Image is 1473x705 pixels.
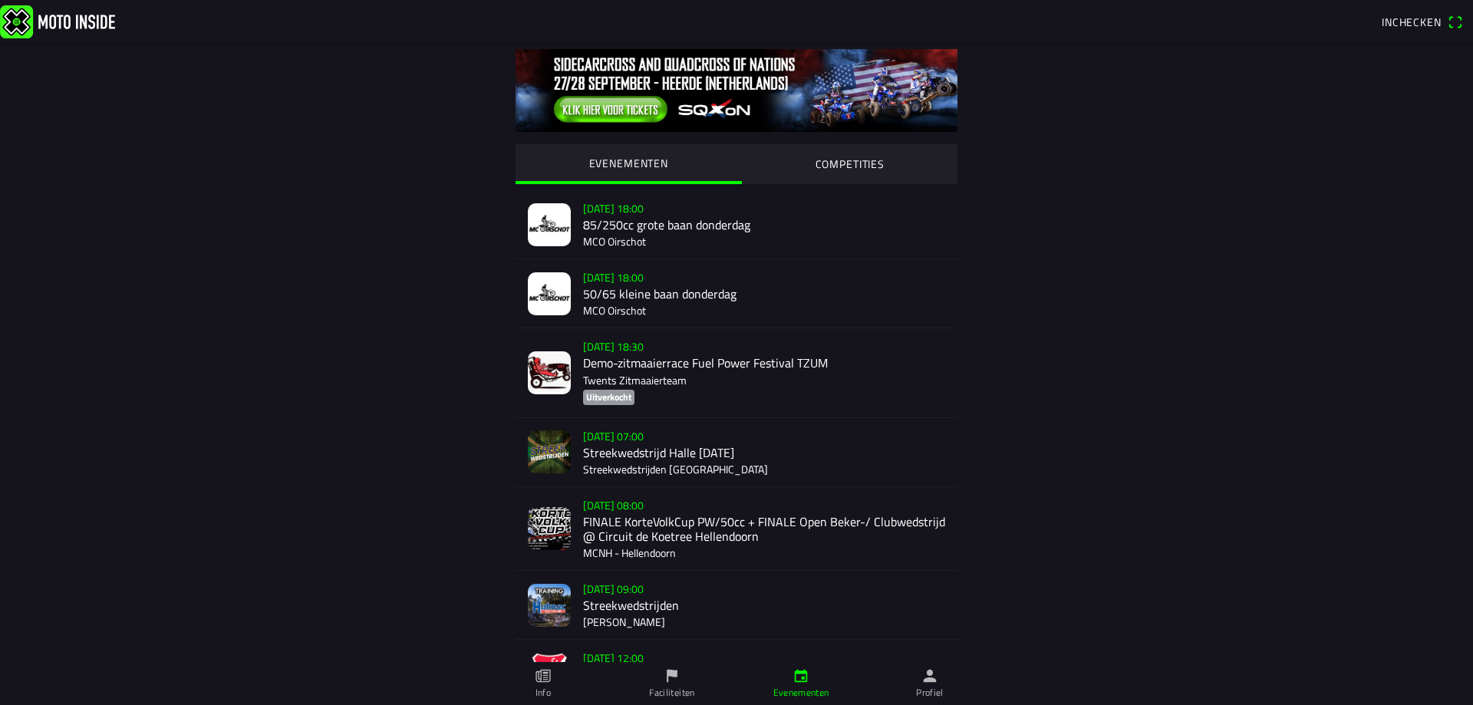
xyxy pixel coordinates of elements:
[516,259,957,328] a: [DATE] 18:0050/65 kleine baan donderdagMCO Oirschot
[773,686,829,700] ion-label: Evenementen
[921,667,938,684] ion-icon: person
[528,203,571,246] img: OArzBabEhZXuCYyBtLVoVxJzsXpSUDvNrfuwTpBY.jpg
[916,686,944,700] ion-label: Profiel
[528,272,571,315] img: tzUYimhGJalR2koNbutWfmv3uH9CsjajfuldvJ5e.jpg
[516,144,742,184] ion-segment-button: EVENEMENTEN
[516,487,957,571] a: [DATE] 08:00FINALE KorteVolkCup PW/50cc + FINALE Open Beker-/ Clubwedstrijd @ Circuit de Koetree ...
[528,351,571,394] img: Jr9onrC0yD8203rv07GQoPFRO05txJl9KEmks7zX.jpg
[516,328,957,417] a: [DATE] 18:30Demo-zitmaaierrace Fuel Power Festival TZUMTwents ZitmaaierteamUitverkocht
[1374,8,1470,35] a: Incheckenqr scanner
[664,667,680,684] ion-icon: flag
[1382,14,1442,30] span: Inchecken
[528,430,571,473] img: Y5rwN9z9uPcyXeovWO1qn41Q4V5LkcRjVCcyV7Gt.jpg
[516,190,957,259] a: [DATE] 18:0085/250cc grote baan donderdagMCO Oirschot
[528,507,571,550] img: wnU9VZkziWAzZjs8lAG3JHcHr0adhkas7rPV26Ps.jpg
[516,49,957,132] img: 0tIKNvXMbOBQGQ39g5GyH2eKrZ0ImZcyIMR2rZNf.jpg
[516,418,957,487] a: [DATE] 07:00Streekwedstrijd Halle [DATE]Streekwedstrijden [GEOGRAPHIC_DATA]
[793,667,809,684] ion-icon: calendar
[535,686,551,700] ion-label: Info
[528,584,571,627] img: N3lxsS6Zhak3ei5Q5MtyPEvjHqMuKUUTBqHB2i4g.png
[528,653,571,696] img: qaiuHcGyss22570fqZKCwYI5GvCJxDNyPIX6KLCV.png
[742,144,958,184] ion-segment-button: COMPETITIES
[649,686,694,700] ion-label: Faciliteiten
[516,571,957,640] a: [DATE] 09:00Streekwedstrijden[PERSON_NAME]
[535,667,552,684] ion-icon: paper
